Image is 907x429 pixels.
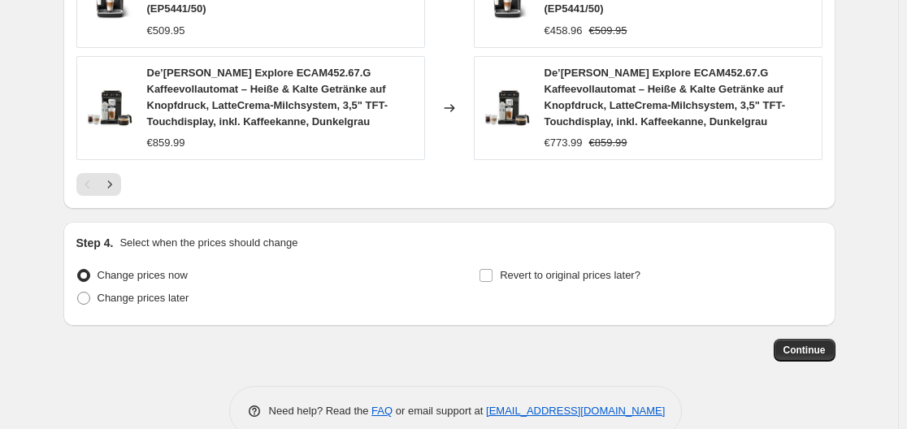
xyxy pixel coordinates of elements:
[589,135,627,151] strike: €859.99
[76,235,114,251] h2: Step 4.
[500,269,640,281] span: Revert to original prices later?
[371,405,393,417] a: FAQ
[98,269,188,281] span: Change prices now
[545,23,583,39] div: €458.96
[76,173,121,196] nav: Pagination
[393,405,486,417] span: or email support at
[486,405,665,417] a: [EMAIL_ADDRESS][DOMAIN_NAME]
[545,135,583,151] div: €773.99
[147,67,388,128] span: De’[PERSON_NAME] Explore ECAM452.67.G Kaffeevollautomat – Heiße & Kalte Getränke auf Knopfdruck, ...
[147,135,185,151] div: €859.99
[119,235,297,251] p: Select when the prices should change
[589,23,627,39] strike: €509.95
[783,344,826,357] span: Continue
[98,292,189,304] span: Change prices later
[98,173,121,196] button: Next
[545,67,786,128] span: De’[PERSON_NAME] Explore ECAM452.67.G Kaffeevollautomat – Heiße & Kalte Getränke auf Knopfdruck, ...
[269,405,372,417] span: Need help? Read the
[483,84,532,132] img: 61aGMpJ7o-L_80x.jpg
[85,84,134,132] img: 61aGMpJ7o-L_80x.jpg
[774,339,835,362] button: Continue
[147,23,185,39] div: €509.95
